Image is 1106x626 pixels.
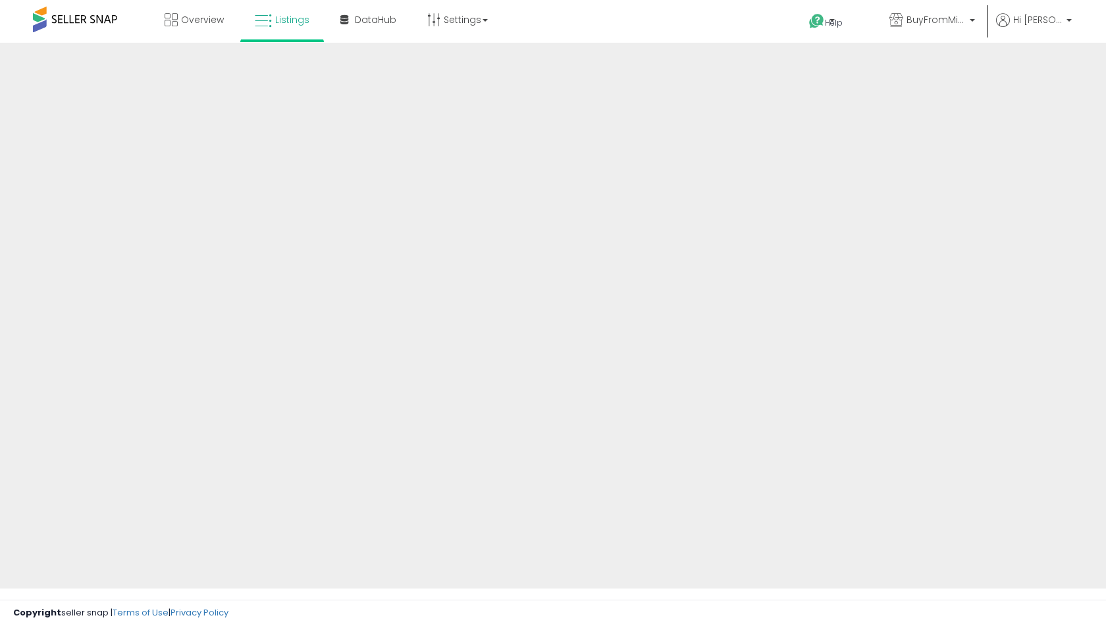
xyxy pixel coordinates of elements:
span: DataHub [355,13,396,26]
span: Hi [PERSON_NAME] [1013,13,1063,26]
span: Listings [275,13,309,26]
i: Get Help [808,13,825,30]
span: BuyFromMike [907,13,966,26]
span: Help [825,17,843,28]
a: Help [799,3,868,43]
a: Hi [PERSON_NAME] [996,13,1072,43]
span: Overview [181,13,224,26]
